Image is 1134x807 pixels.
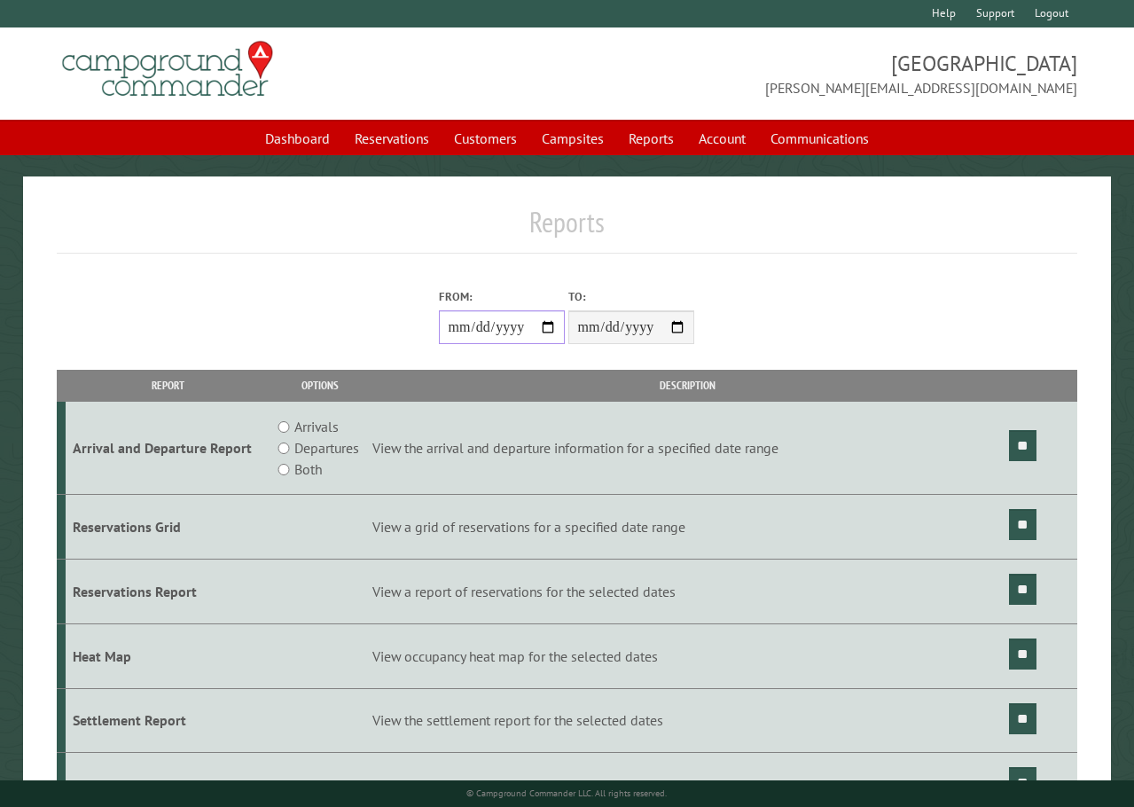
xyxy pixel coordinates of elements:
a: Account [688,121,756,155]
th: Options [270,370,370,401]
td: View occupancy heat map for the selected dates [370,623,1006,688]
td: Arrival and Departure Report [66,402,270,495]
label: To: [568,288,694,305]
label: Departures [294,437,359,458]
td: Settlement Report [66,688,270,753]
a: Reports [618,121,684,155]
label: Both [294,458,322,480]
td: View the settlement report for the selected dates [370,688,1006,753]
span: [GEOGRAPHIC_DATA] [PERSON_NAME][EMAIL_ADDRESS][DOMAIN_NAME] [567,49,1078,98]
td: View a grid of reservations for a specified date range [370,495,1006,560]
h1: Reports [57,205,1077,254]
td: View the arrival and departure information for a specified date range [370,402,1006,495]
img: Campground Commander [57,35,278,104]
label: Arrivals [294,416,339,437]
a: Campsites [531,121,614,155]
a: Customers [443,121,528,155]
a: Dashboard [254,121,340,155]
td: Reservations Grid [66,495,270,560]
small: © Campground Commander LLC. All rights reserved. [466,787,667,799]
a: Reservations [344,121,440,155]
a: Communications [760,121,880,155]
td: View a report of reservations for the selected dates [370,559,1006,623]
th: Report [66,370,270,401]
label: From: [439,288,565,305]
th: Description [370,370,1006,401]
td: Reservations Report [66,559,270,623]
td: Heat Map [66,623,270,688]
